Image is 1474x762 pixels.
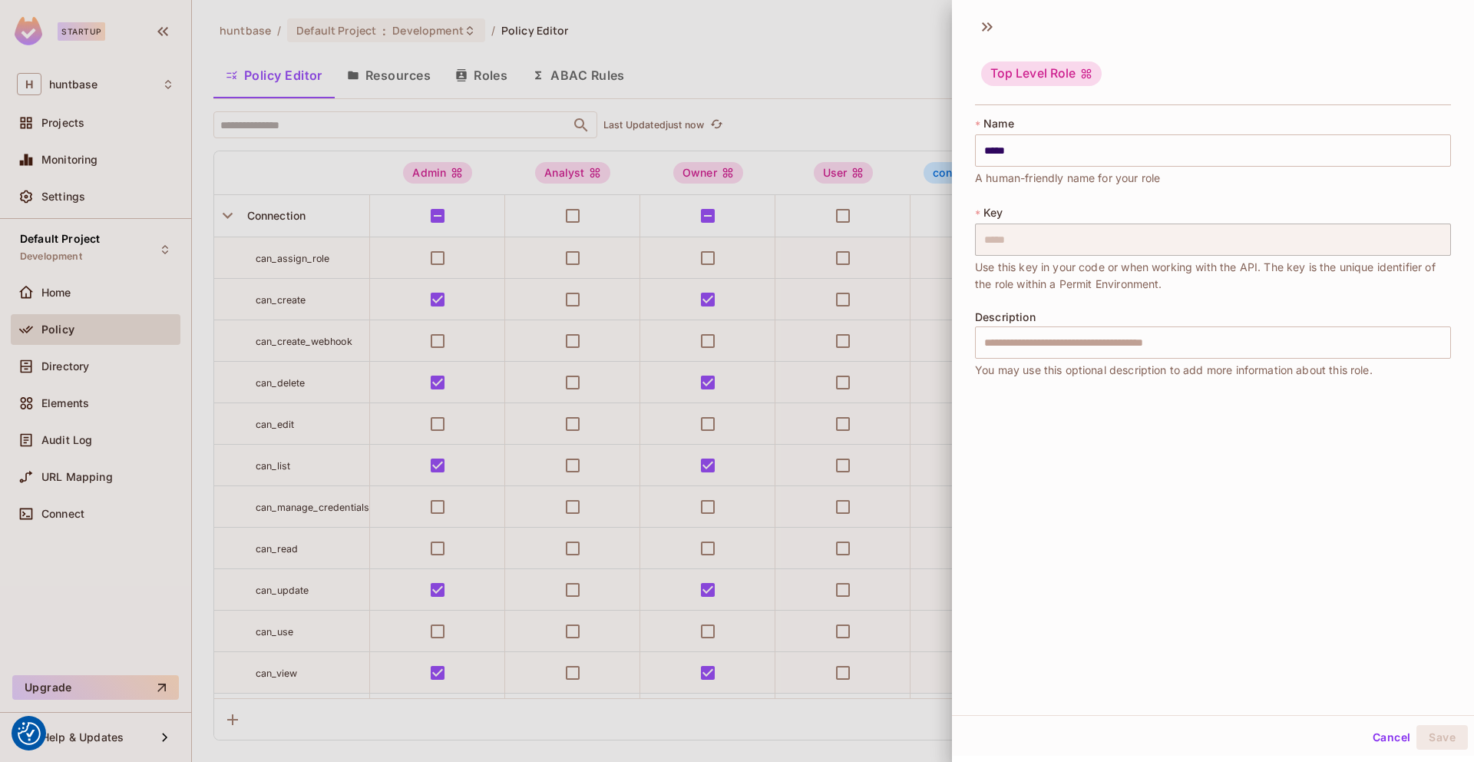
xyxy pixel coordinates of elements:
span: Key [983,207,1003,219]
button: Cancel [1367,725,1416,750]
span: You may use this optional description to add more information about this role. [975,362,1373,379]
div: Top Level Role [981,61,1102,86]
span: A human-friendly name for your role [975,170,1160,187]
span: Description [975,311,1036,323]
button: Consent Preferences [18,722,41,745]
span: Name [983,118,1014,130]
span: Use this key in your code or when working with the API. The key is the unique identifier of the r... [975,259,1451,293]
button: Save [1416,725,1468,750]
img: Revisit consent button [18,722,41,745]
